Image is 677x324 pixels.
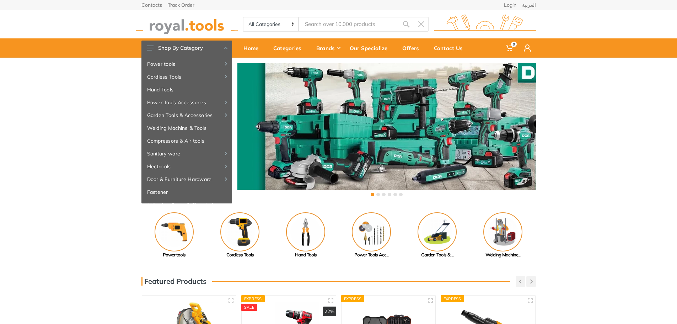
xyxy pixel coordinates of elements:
[141,160,232,173] a: Electricals
[404,212,470,259] a: Garden Tools & ...
[238,41,268,55] div: Home
[141,122,232,134] a: Welding Machine & Tools
[141,186,232,198] a: Fastener
[141,83,232,96] a: Hand Tools
[220,212,259,251] img: Royal - Cordless Tools
[470,251,536,259] div: Welding Machine...
[483,212,522,251] img: Royal - Welding Machine & Tools
[345,41,397,55] div: Our Specialize
[207,251,273,259] div: Cordless Tools
[323,307,336,317] div: 22%
[397,38,429,58] a: Offers
[268,41,311,55] div: Categories
[141,198,232,211] a: Adhesive, Spray & Chemical
[141,147,232,160] a: Sanitary ware
[339,251,404,259] div: Power Tools Acc...
[470,212,536,259] a: Welding Machine...
[286,212,325,251] img: Royal - Hand Tools
[434,15,536,34] img: royal.tools Logo
[141,58,232,70] a: Power tools
[168,2,194,7] a: Track Order
[141,277,206,286] h3: Featured Products
[136,15,238,34] img: royal.tools Logo
[155,212,194,251] img: Royal - Power tools
[501,38,519,58] a: 0
[241,304,257,311] div: SALE
[299,17,398,32] input: Site search
[397,41,429,55] div: Offers
[522,2,536,7] a: العربية
[243,17,299,31] select: Category
[141,2,162,7] a: Contacts
[141,173,232,186] a: Door & Furniture Hardware
[141,70,232,83] a: Cordless Tools
[418,212,457,251] img: Royal - Garden Tools & Accessories
[268,38,311,58] a: Categories
[504,2,516,7] a: Login
[404,251,470,259] div: Garden Tools & ...
[141,134,232,147] a: Compressors & Air tools
[311,41,345,55] div: Brands
[141,109,232,122] a: Garden Tools & Accessories
[141,212,207,259] a: Power tools
[441,295,464,302] div: Express
[141,41,232,55] button: Shop By Category
[141,251,207,259] div: Power tools
[238,38,268,58] a: Home
[511,42,517,47] span: 0
[352,212,391,251] img: Royal - Power Tools Accessories
[341,295,365,302] div: Express
[273,212,339,259] a: Hand Tools
[207,212,273,259] a: Cordless Tools
[141,96,232,109] a: Power Tools Accessories
[339,212,404,259] a: Power Tools Acc...
[429,38,473,58] a: Contact Us
[345,38,397,58] a: Our Specialize
[429,41,473,55] div: Contact Us
[273,251,339,259] div: Hand Tools
[241,295,265,302] div: Express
